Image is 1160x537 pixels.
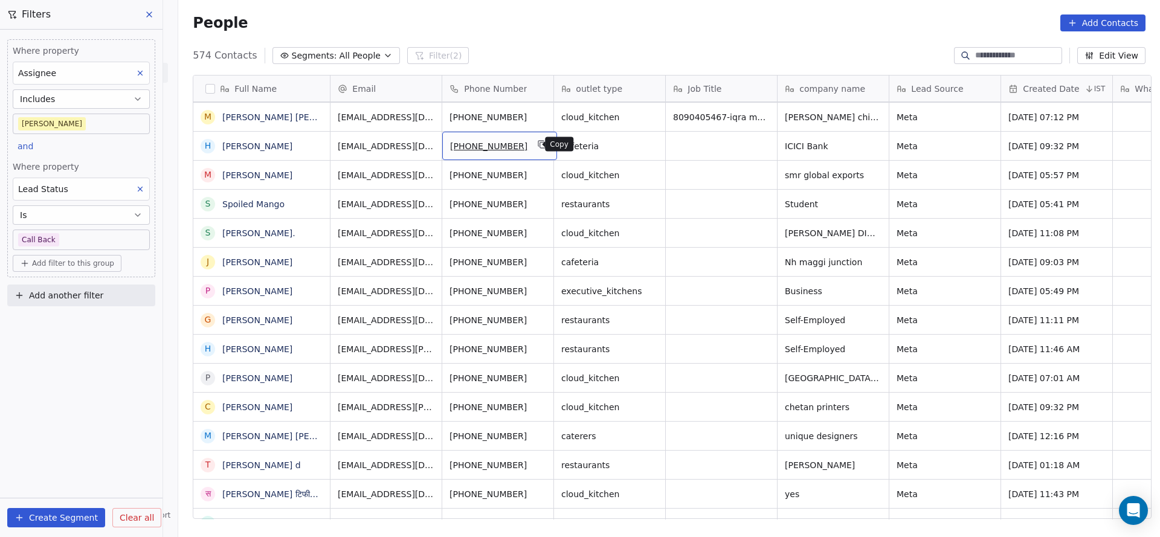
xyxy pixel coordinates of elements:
[205,314,211,326] div: g
[785,111,881,123] span: [PERSON_NAME] chicken
[222,431,366,441] a: [PERSON_NAME] [PERSON_NAME]
[352,83,376,95] span: Email
[338,488,434,500] span: [EMAIL_ADDRESS][DOMAIN_NAME]
[1008,314,1105,326] span: [DATE] 11:11 PM
[193,48,257,63] span: 574 Contacts
[449,169,546,181] span: [PHONE_NUMBER]
[1008,459,1105,471] span: [DATE] 01:18 AM
[1008,372,1105,384] span: [DATE] 07:01 AM
[1008,343,1105,355] span: [DATE] 11:46 AM
[785,256,881,268] span: Nh maggi junction
[785,401,881,413] span: chetan printers
[785,459,881,471] span: [PERSON_NAME]
[1060,14,1145,31] button: Add Contacts
[222,402,292,412] a: [PERSON_NAME]
[338,169,434,181] span: [EMAIL_ADDRESS][DOMAIN_NAME]
[889,76,1000,101] div: Lead Source
[1008,169,1105,181] span: [DATE] 05:57 PM
[338,285,434,297] span: [EMAIL_ADDRESS][DOMAIN_NAME]
[449,256,546,268] span: [PHONE_NUMBER]
[407,47,469,64] button: Filter(2)
[205,371,210,384] div: P
[338,401,434,413] span: [EMAIL_ADDRESS][PERSON_NAME][DOMAIN_NAME]
[222,170,292,180] a: [PERSON_NAME]
[576,83,622,95] span: outlet type
[205,458,211,471] div: T
[464,83,527,95] span: Phone Number
[205,227,211,239] div: S
[204,111,211,123] div: M
[1077,47,1145,64] button: Edit View
[338,314,434,326] span: [EMAIL_ADDRESS][DOMAIN_NAME]
[1008,198,1105,210] span: [DATE] 05:41 PM
[785,227,881,239] span: [PERSON_NAME] DIGITAL IMPAX.
[673,111,770,123] span: 8090405467-iqra meheraj
[222,112,366,122] a: [PERSON_NAME] [PERSON_NAME]
[449,314,546,326] span: [PHONE_NUMBER]
[442,76,553,101] div: Phone Number
[561,488,658,500] span: cloud_kitchen
[785,169,881,181] span: smr global exports
[1008,430,1105,442] span: [DATE] 12:16 PM
[1008,256,1105,268] span: [DATE] 09:03 PM
[1094,84,1106,94] span: IST
[222,228,295,238] a: [PERSON_NAME].
[554,76,665,101] div: outlet type
[561,343,658,355] span: restaurants
[785,198,881,210] span: Student
[561,169,658,181] span: cloud_kitchen
[222,286,292,296] a: [PERSON_NAME]
[561,314,658,326] span: restaurants
[799,83,865,95] span: company name
[666,76,777,101] div: Job Title
[897,517,993,529] span: Meta
[897,140,993,152] span: Meta
[193,76,330,101] div: Full Name
[897,111,993,123] span: Meta
[222,344,292,354] a: [PERSON_NAME]
[207,256,209,268] div: J
[561,227,658,239] span: cloud_kitchen
[561,140,658,152] span: cafeteria
[897,169,993,181] span: Meta
[785,140,881,152] span: ICICI Bank
[449,285,546,297] span: [PHONE_NUMBER]
[449,372,546,384] span: [PHONE_NUMBER]
[205,400,211,413] div: C
[205,342,211,355] div: H
[222,489,337,499] a: [PERSON_NAME] टिफीन सर्व्हिस
[785,343,881,355] span: Self-Employed
[1008,517,1105,529] span: [DATE] 04:27 PM
[785,314,881,326] span: Self-Employed
[449,227,546,239] span: [PHONE_NUMBER]
[338,430,434,442] span: [EMAIL_ADDRESS][DOMAIN_NAME]
[688,83,721,95] span: Job Title
[449,111,546,123] span: [PHONE_NUMBER]
[897,314,993,326] span: Meta
[897,256,993,268] span: Meta
[1008,227,1105,239] span: [DATE] 11:08 PM
[785,430,881,442] span: unique designers
[897,285,993,297] span: Meta
[897,343,993,355] span: Meta
[785,372,881,384] span: [GEOGRAPHIC_DATA], Thevara
[897,401,993,413] span: Meta
[1008,401,1105,413] span: [DATE] 09:32 PM
[205,140,211,152] div: H
[205,487,211,500] div: स
[911,83,963,95] span: Lead Source
[340,50,381,62] span: All People
[450,140,527,152] span: [PHONE_NUMBER]
[561,459,658,471] span: restaurants
[234,83,277,95] span: Full Name
[449,343,546,355] span: [PHONE_NUMBER]
[205,516,211,529] div: A
[550,140,569,149] p: Copy
[222,518,292,528] a: [PERSON_NAME]
[205,198,211,210] div: S
[1119,496,1148,525] div: Open Intercom Messenger
[897,372,993,384] span: Meta
[222,315,292,325] a: [PERSON_NAME]
[338,372,434,384] span: [EMAIL_ADDRESS][DOMAIN_NAME]
[561,430,658,442] span: caterers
